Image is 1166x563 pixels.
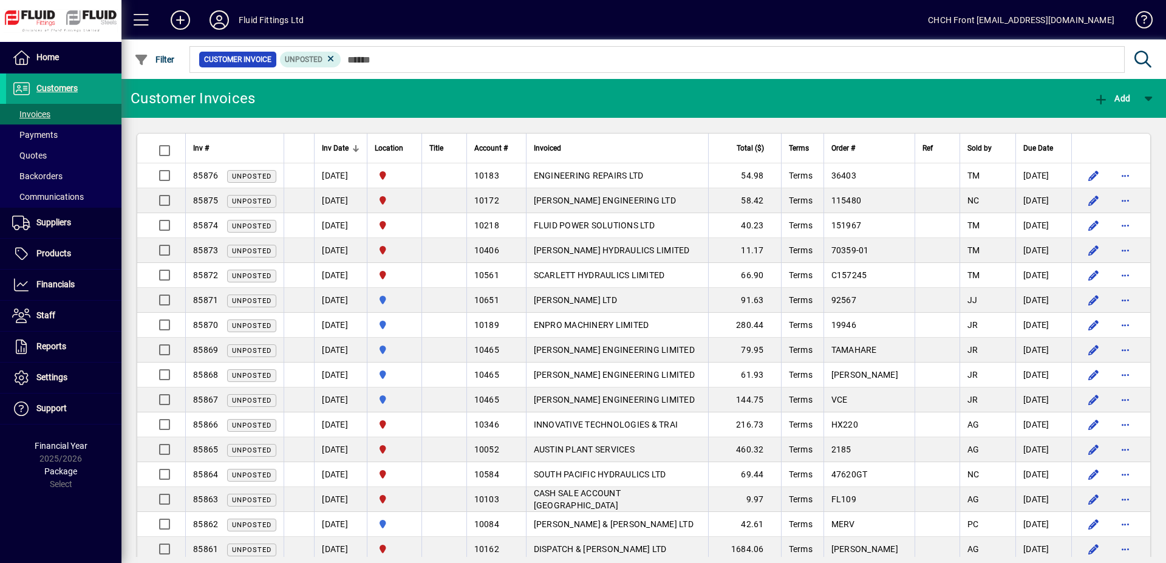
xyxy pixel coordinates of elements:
[474,445,499,454] span: 10052
[193,345,218,355] span: 85869
[534,445,635,454] span: AUSTIN PLANT SERVICES
[200,9,239,31] button: Profile
[1084,390,1103,409] button: Edit
[708,288,781,313] td: 91.63
[12,151,47,160] span: Quotes
[789,519,813,529] span: Terms
[708,537,781,562] td: 1684.06
[708,188,781,213] td: 58.42
[534,320,649,330] span: ENPRO MACHINERY LIMITED
[474,420,499,429] span: 10346
[1116,340,1135,360] button: More options
[789,420,813,429] span: Terms
[534,142,701,155] div: Invoiced
[708,462,781,487] td: 69.44
[6,104,121,125] a: Invoices
[193,469,218,479] span: 85864
[789,445,813,454] span: Terms
[967,142,1008,155] div: Sold by
[831,142,907,155] div: Order #
[375,244,414,257] span: FLUID FITTINGS CHRISTCHURCH
[314,263,367,288] td: [DATE]
[1023,142,1064,155] div: Due Date
[474,142,519,155] div: Account #
[375,468,414,481] span: FLUID FITTINGS CHRISTCHURCH
[1015,363,1071,387] td: [DATE]
[831,345,877,355] span: TAMAHARE
[789,196,813,205] span: Terms
[922,142,952,155] div: Ref
[6,301,121,331] a: Staff
[789,295,813,305] span: Terms
[375,318,414,332] span: AUCKLAND
[12,109,50,119] span: Invoices
[474,142,508,155] span: Account #
[1084,166,1103,185] button: Edit
[474,345,499,355] span: 10465
[1116,241,1135,260] button: More options
[534,142,561,155] span: Invoiced
[1116,390,1135,409] button: More options
[789,494,813,504] span: Terms
[1116,514,1135,534] button: More options
[789,320,813,330] span: Terms
[831,142,855,155] span: Order #
[1015,238,1071,263] td: [DATE]
[967,171,980,180] span: TM
[831,196,862,205] span: 115480
[193,220,218,230] span: 85874
[6,332,121,362] a: Reports
[1084,440,1103,459] button: Edit
[831,295,856,305] span: 92567
[314,363,367,387] td: [DATE]
[36,279,75,289] span: Financials
[314,213,367,238] td: [DATE]
[831,370,898,380] span: [PERSON_NAME]
[314,238,367,263] td: [DATE]
[131,89,255,108] div: Customer Invoices
[193,171,218,180] span: 85876
[534,488,621,510] span: CASH SALE ACCOUNT [GEOGRAPHIC_DATA]
[789,245,813,255] span: Terms
[1023,142,1053,155] span: Due Date
[708,387,781,412] td: 144.75
[429,142,443,155] span: Title
[967,519,979,529] span: PC
[1084,290,1103,310] button: Edit
[1084,465,1103,484] button: Edit
[314,487,367,512] td: [DATE]
[1116,191,1135,210] button: More options
[6,145,121,166] a: Quotes
[232,347,271,355] span: Unposted
[232,446,271,454] span: Unposted
[1084,490,1103,509] button: Edit
[534,270,665,280] span: SCARLETT HYDRAULICS LIMITED
[193,370,218,380] span: 85868
[314,462,367,487] td: [DATE]
[285,55,322,64] span: Unposted
[1015,412,1071,437] td: [DATE]
[474,370,499,380] span: 10465
[1094,94,1130,103] span: Add
[232,496,271,504] span: Unposted
[429,142,459,155] div: Title
[1116,539,1135,559] button: More options
[1015,313,1071,338] td: [DATE]
[967,196,980,205] span: NC
[1116,365,1135,384] button: More options
[193,420,218,429] span: 85866
[314,412,367,437] td: [DATE]
[708,263,781,288] td: 66.90
[967,370,978,380] span: JR
[314,288,367,313] td: [DATE]
[716,142,775,155] div: Total ($)
[232,272,271,280] span: Unposted
[831,420,858,429] span: HX220
[534,469,666,479] span: SOUTH PACIFIC HYDRAULICS LTD
[1084,514,1103,534] button: Edit
[6,43,121,73] a: Home
[789,142,809,155] span: Terms
[314,338,367,363] td: [DATE]
[474,245,499,255] span: 10406
[193,270,218,280] span: 85872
